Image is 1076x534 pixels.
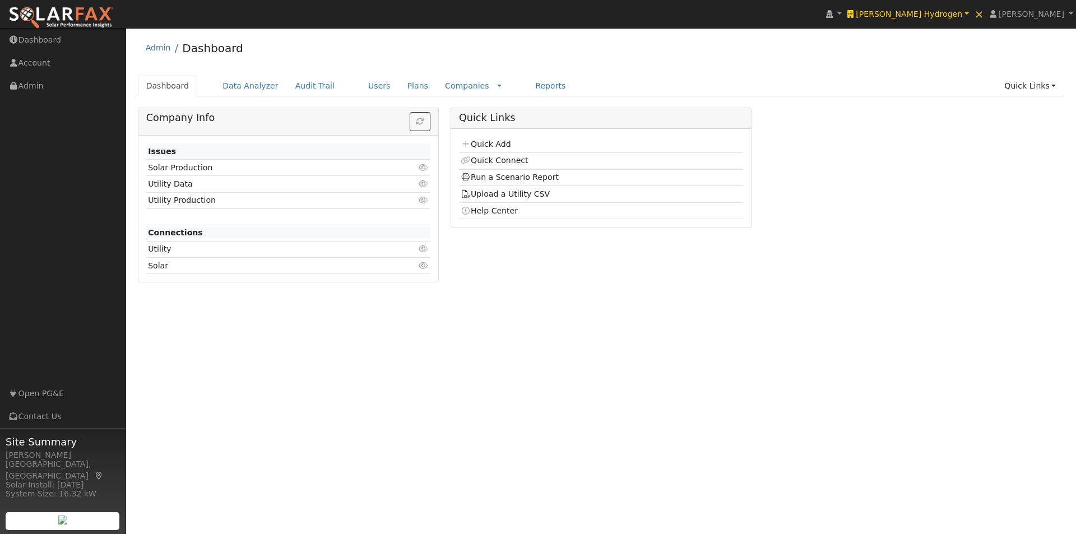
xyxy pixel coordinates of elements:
[6,488,120,500] div: System Size: 16.32 kW
[461,173,559,182] a: Run a Scenario Report
[6,458,120,482] div: [GEOGRAPHIC_DATA], [GEOGRAPHIC_DATA]
[6,449,120,461] div: [PERSON_NAME]
[459,112,743,124] h5: Quick Links
[419,180,429,188] i: Click to view
[419,262,429,270] i: Click to view
[146,176,384,192] td: Utility Data
[996,76,1064,96] a: Quick Links
[975,7,984,21] span: ×
[6,479,120,491] div: Solar Install: [DATE]
[146,43,171,52] a: Admin
[419,245,429,253] i: Click to view
[146,160,384,176] td: Solar Production
[182,41,243,55] a: Dashboard
[419,164,429,171] i: Click to view
[214,76,287,96] a: Data Analyzer
[6,434,120,449] span: Site Summary
[461,206,518,215] a: Help Center
[461,140,511,148] a: Quick Add
[287,76,343,96] a: Audit Trail
[856,10,962,18] span: [PERSON_NAME] Hydrogen
[146,258,384,274] td: Solar
[146,241,384,257] td: Utility
[148,147,176,156] strong: Issues
[8,6,114,30] img: SolarFax
[399,76,437,96] a: Plans
[94,471,104,480] a: Map
[461,156,528,165] a: Quick Connect
[146,192,384,208] td: Utility Production
[527,76,574,96] a: Reports
[146,112,430,124] h5: Company Info
[419,196,429,204] i: Click to view
[445,81,489,90] a: Companies
[148,228,203,237] strong: Connections
[360,76,399,96] a: Users
[58,516,67,524] img: retrieve
[999,10,1064,18] span: [PERSON_NAME]
[138,76,198,96] a: Dashboard
[461,189,550,198] a: Upload a Utility CSV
